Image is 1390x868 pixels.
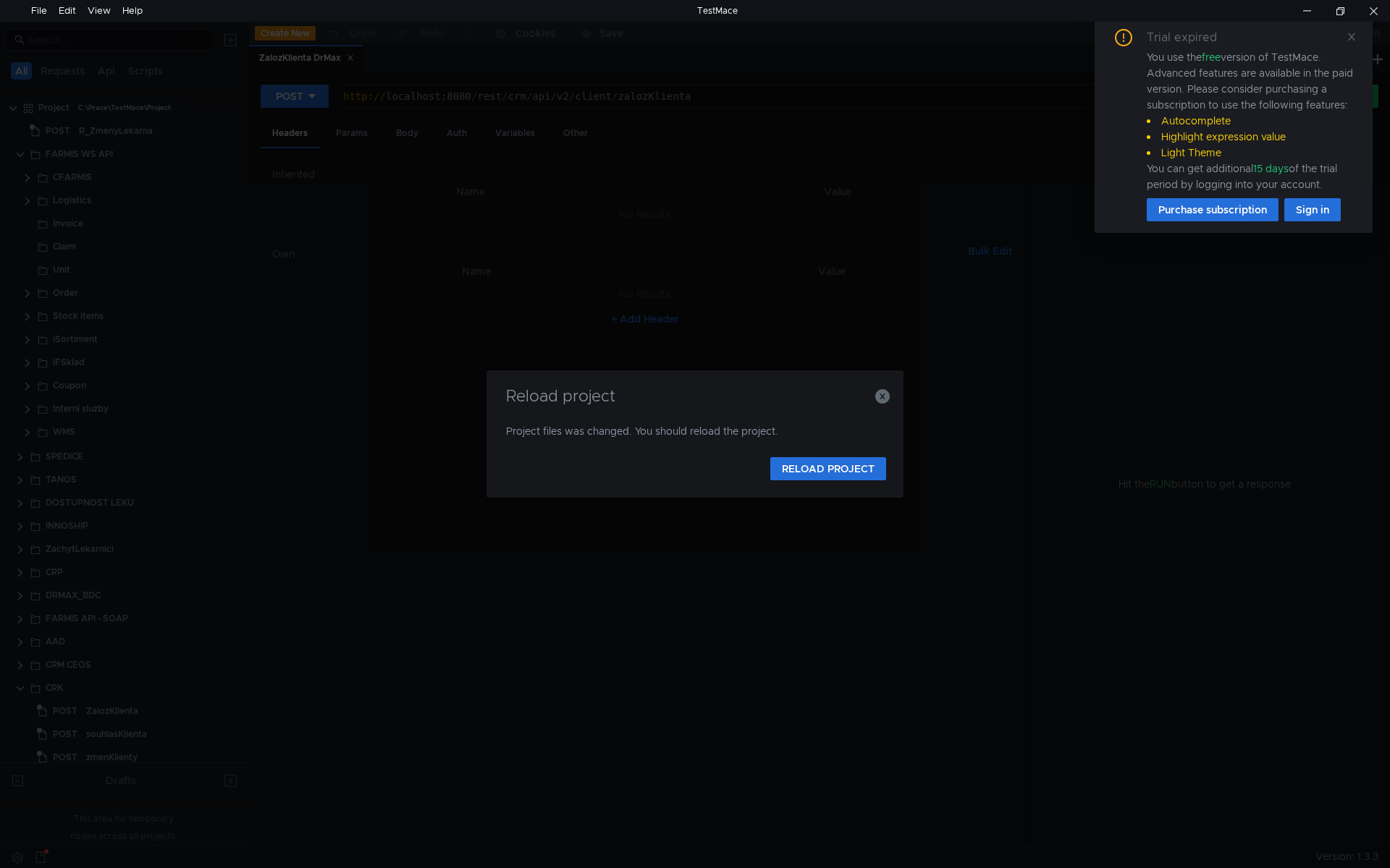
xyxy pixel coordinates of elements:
[506,422,884,440] p: Project files was changed. You should reload the project.
[1147,198,1279,221] button: Purchase subscription
[1147,113,1355,129] li: Autocomplete
[1147,29,1234,46] div: Trial expired
[1147,49,1355,192] div: You use the version of TestMace. Advanced features are available in the paid version. Please cons...
[1202,51,1221,64] span: free
[1147,161,1355,192] div: You can get additional of the trial period by logging into your account.
[504,388,886,405] h3: Reload project
[1253,162,1289,175] span: 15 days
[1147,129,1355,145] li: Highlight expression value
[1284,198,1341,221] button: Sign in
[1147,145,1355,161] li: Light Theme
